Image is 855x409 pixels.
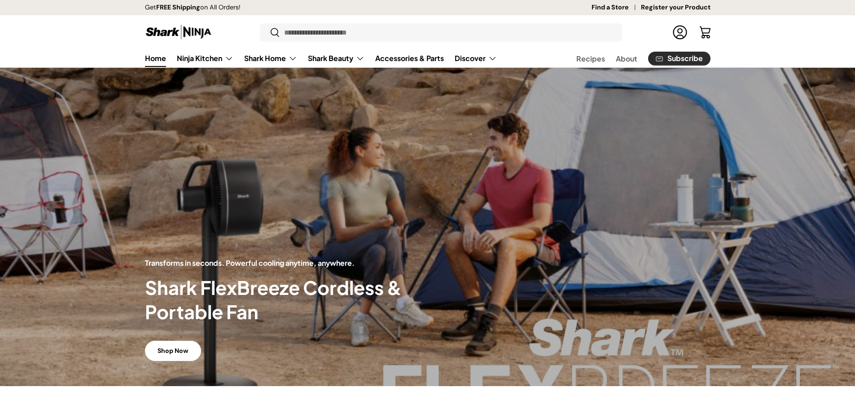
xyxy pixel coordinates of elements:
a: Discover [455,49,497,67]
p: Transforms in seconds. Powerful cooling anytime, anywhere. [145,258,428,268]
img: Shark Ninja Philippines [145,23,212,41]
a: Shark Beauty [308,49,364,67]
a: Shark Home [244,49,297,67]
summary: Discover [449,49,502,67]
a: Find a Store [592,3,641,13]
a: Recipes [576,50,605,67]
a: Register your Product [641,3,710,13]
span: Subscribe [667,55,703,62]
a: Accessories & Parts [375,49,444,67]
p: Get on All Orders! [145,3,241,13]
h2: Shark FlexBreeze Cordless & Portable Fan [145,276,428,324]
nav: Secondary [555,49,710,67]
summary: Shark Beauty [303,49,370,67]
strong: FREE Shipping [156,3,200,11]
summary: Shark Home [239,49,303,67]
summary: Ninja Kitchen [171,49,239,67]
a: Subscribe [648,52,710,66]
a: About [616,50,637,67]
nav: Primary [145,49,497,67]
a: Home [145,49,166,67]
a: Shop Now [145,341,201,361]
a: Ninja Kitchen [177,49,233,67]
